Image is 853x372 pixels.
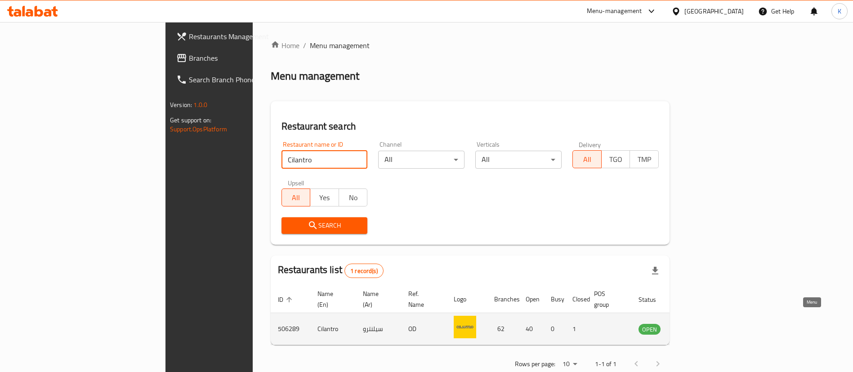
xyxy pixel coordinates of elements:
td: OD [401,313,447,345]
div: All [378,151,464,169]
span: Yes [314,191,335,204]
button: All [572,150,602,168]
table: enhanced table [271,286,710,345]
button: All [281,188,311,206]
label: Upsell [288,179,304,186]
span: K [838,6,841,16]
h2: Restaurants list [278,263,384,278]
div: Rows per page: [559,358,581,371]
span: Search Branch Phone [189,74,301,85]
a: Restaurants Management [169,26,308,47]
span: TMP [634,153,655,166]
span: ID [278,294,295,305]
button: TGO [601,150,630,168]
span: 1 record(s) [345,267,383,275]
span: Ref. Name [408,288,436,310]
span: Search [289,220,361,231]
img: Cilantro [454,316,476,338]
td: Cilantro [310,313,356,345]
th: Logo [447,286,487,313]
div: Menu-management [587,6,642,17]
th: Closed [565,286,587,313]
span: Menu management [310,40,370,51]
span: 1.0.0 [193,99,207,111]
th: Branches [487,286,518,313]
span: All [576,153,598,166]
h2: Menu management [271,69,359,83]
div: Total records count [344,264,384,278]
span: Name (Ar) [363,288,390,310]
span: Branches [189,53,301,63]
div: [GEOGRAPHIC_DATA] [684,6,744,16]
span: Restaurants Management [189,31,301,42]
label: Delivery [579,141,601,148]
button: No [339,188,368,206]
div: Export file [644,260,666,282]
th: Busy [544,286,565,313]
button: Search [281,217,368,234]
span: Version: [170,99,192,111]
div: All [475,151,562,169]
span: TGO [605,153,627,166]
a: Support.OpsPlatform [170,123,227,135]
a: Search Branch Phone [169,69,308,90]
td: 40 [518,313,544,345]
span: No [343,191,364,204]
span: Get support on: [170,114,211,126]
span: Name (En) [317,288,345,310]
button: TMP [630,150,659,168]
h2: Restaurant search [281,120,659,133]
td: سيلنترو [356,313,401,345]
td: 62 [487,313,518,345]
span: OPEN [639,324,661,335]
td: 1 [565,313,587,345]
nav: breadcrumb [271,40,670,51]
th: Open [518,286,544,313]
span: Status [639,294,668,305]
span: All [286,191,307,204]
span: POS group [594,288,621,310]
td: 0 [544,313,565,345]
button: Yes [310,188,339,206]
input: Search for restaurant name or ID.. [281,151,368,169]
p: Rows per page: [515,359,555,370]
a: Branches [169,47,308,69]
p: 1-1 of 1 [595,359,616,370]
